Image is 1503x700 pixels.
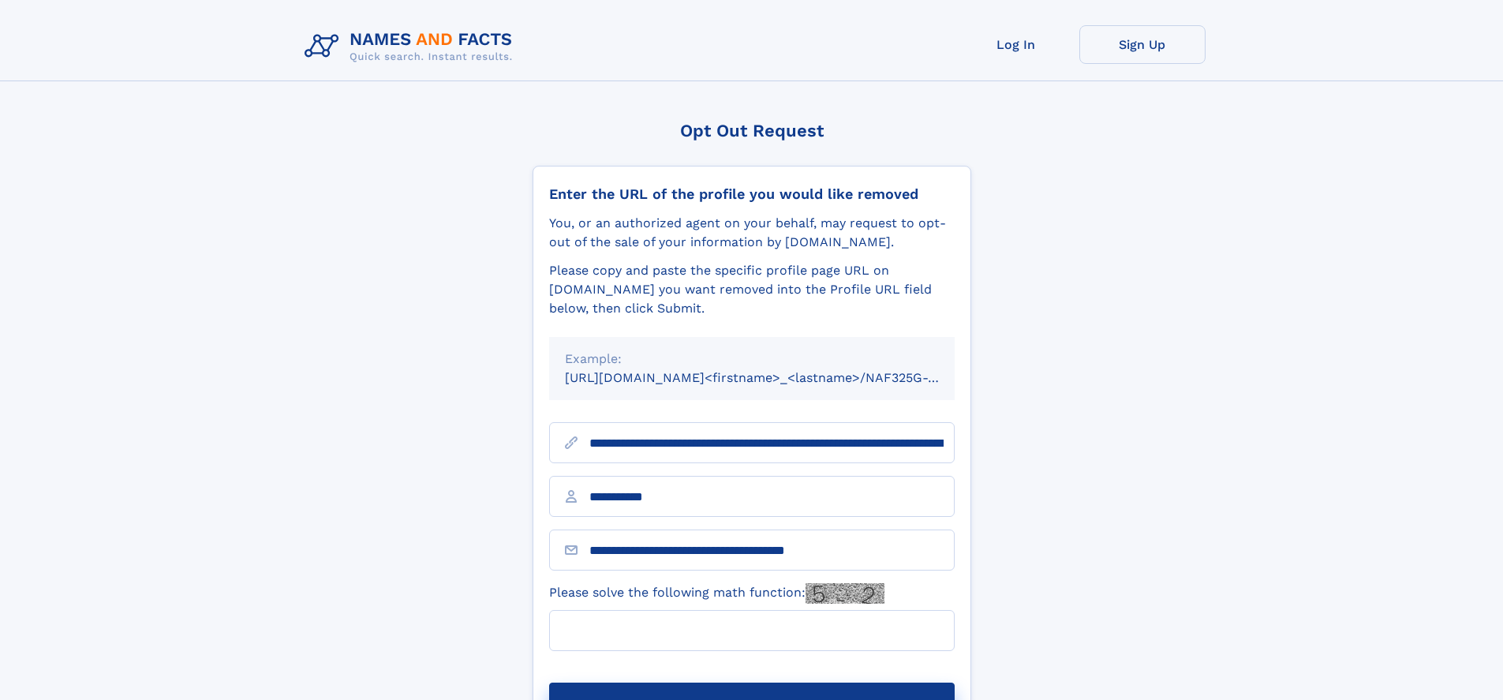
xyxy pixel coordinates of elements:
[549,583,884,604] label: Please solve the following math function:
[549,185,955,203] div: Enter the URL of the profile you would like removed
[298,25,525,68] img: Logo Names and Facts
[549,261,955,318] div: Please copy and paste the specific profile page URL on [DOMAIN_NAME] you want removed into the Pr...
[565,350,939,369] div: Example:
[533,121,971,140] div: Opt Out Request
[549,214,955,252] div: You, or an authorized agent on your behalf, may request to opt-out of the sale of your informatio...
[565,370,985,385] small: [URL][DOMAIN_NAME]<firstname>_<lastname>/NAF325G-xxxxxxxx
[1079,25,1206,64] a: Sign Up
[953,25,1079,64] a: Log In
